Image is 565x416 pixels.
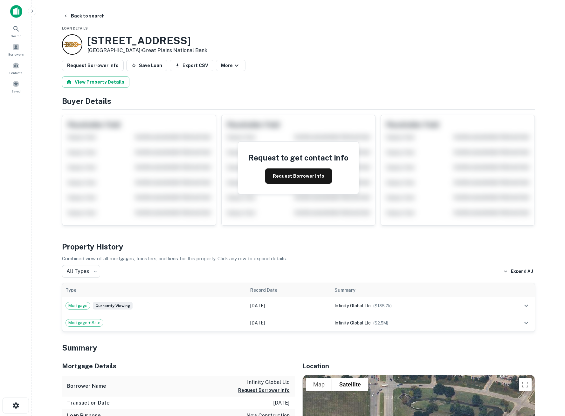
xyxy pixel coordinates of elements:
[62,361,295,371] h5: Mortgage Details
[238,386,290,394] button: Request Borrower Info
[302,361,535,371] h5: Location
[62,241,535,252] h4: Property History
[533,365,565,396] iframe: Chat Widget
[62,26,88,30] span: Loan Details
[373,303,392,308] span: ($ 135.7k )
[334,303,371,308] span: infinity global llc
[10,5,22,18] img: capitalize-icon.png
[62,255,535,263] p: Combined view of all mortgages, transfers, and liens for this property. Click any row to expand d...
[2,59,30,77] a: Contacts
[332,378,368,391] button: Show satellite imagery
[2,23,30,40] a: Search
[62,342,535,353] h4: Summary
[265,168,332,184] button: Request Borrower Info
[248,152,348,163] h4: Request to get contact info
[11,33,21,38] span: Search
[142,47,207,53] a: Great Plains National Bank
[247,297,331,314] td: [DATE]
[519,378,532,391] button: Toggle fullscreen view
[306,378,332,391] button: Show street map
[170,60,213,71] button: Export CSV
[8,52,24,57] span: Borrowers
[331,283,492,297] th: Summary
[2,78,30,95] a: Saved
[216,60,245,71] button: More
[126,60,167,71] button: Save Loan
[2,41,30,58] a: Borrowers
[62,265,100,278] div: All Types
[334,320,371,325] span: infinity global llc
[61,10,107,22] button: Back to search
[502,267,535,276] button: Expand All
[62,76,129,88] button: View Property Details
[10,70,22,75] span: Contacts
[273,399,290,407] p: [DATE]
[238,378,290,386] p: infinity global llc
[87,35,207,47] h3: [STREET_ADDRESS]
[66,320,103,326] span: Mortgage + Sale
[67,382,106,390] h6: Borrower Name
[67,399,110,407] h6: Transaction Date
[247,314,331,331] td: [DATE]
[521,317,532,328] button: expand row
[62,283,247,297] th: Type
[62,95,535,107] h4: Buyer Details
[62,60,124,71] button: Request Borrower Info
[521,300,532,311] button: expand row
[93,302,133,310] span: Currently viewing
[87,47,207,54] p: [GEOGRAPHIC_DATA] •
[373,321,388,325] span: ($ 2.5M )
[247,283,331,297] th: Record Date
[11,89,21,94] span: Saved
[66,303,90,309] span: Mortgage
